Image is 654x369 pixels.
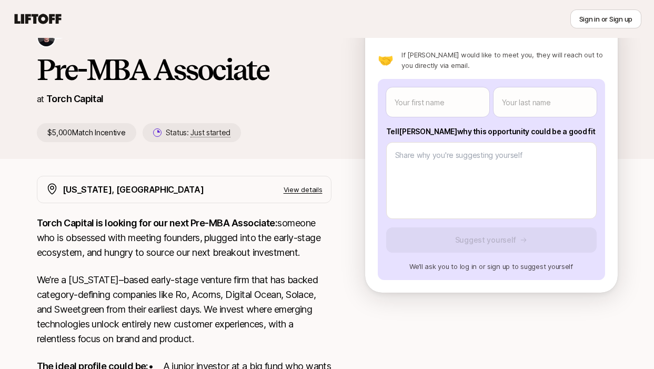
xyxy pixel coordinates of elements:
[37,92,44,106] p: at
[37,216,331,260] p: someone who is obsessed with meeting founders, plugged into the early-stage ecosystem, and hungry...
[378,54,394,66] p: 🤝
[386,125,597,138] p: Tell [PERSON_NAME] why this opportunity could be a good fit
[38,29,55,46] img: Christopher Harper
[166,126,230,139] p: Status:
[46,93,104,104] a: Torch Capital
[386,261,597,272] p: We’ll ask you to log in or sign up to suggest yourself
[570,9,641,28] button: Sign in or Sign up
[37,273,331,346] p: We’re a [US_STATE]–based early-stage venture firm that has backed category-defining companies lik...
[37,217,278,228] strong: Torch Capital is looking for our next Pre-MBA Associate:
[284,184,323,195] p: View details
[63,183,204,196] p: [US_STATE], [GEOGRAPHIC_DATA]
[190,128,230,137] span: Just started
[37,123,136,142] p: $5,000 Match Incentive
[37,54,331,85] h1: Pre-MBA Associate
[401,49,605,71] p: If [PERSON_NAME] would like to meet you, they will reach out to you directly via email.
